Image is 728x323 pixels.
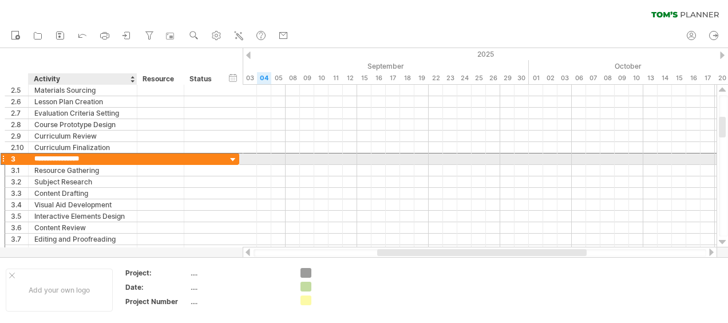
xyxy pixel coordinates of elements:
div: Monday, 29 September 2025 [500,72,515,84]
div: 2.6 [11,96,28,107]
div: 3.7 [11,234,28,245]
div: Wednesday, 3 September 2025 [243,72,257,84]
div: 3 [11,153,28,164]
div: 2.8 [11,119,28,130]
div: Thursday, 25 September 2025 [472,72,486,84]
div: Resource [143,73,177,85]
div: Friday, 17 October 2025 [701,72,715,84]
div: Thursday, 18 September 2025 [400,72,414,84]
div: Friday, 5 September 2025 [271,72,286,84]
div: Tuesday, 16 September 2025 [371,72,386,84]
div: Activity [34,73,130,85]
div: Content Review [34,222,131,233]
div: 2.9 [11,131,28,141]
div: Monday, 8 September 2025 [286,72,300,84]
div: Project: [125,268,188,278]
div: Date: [125,282,188,292]
div: .... [191,297,287,306]
div: Monday, 6 October 2025 [572,72,586,84]
div: Interactive Elements Design [34,211,131,222]
div: Thursday, 16 October 2025 [686,72,701,84]
div: 3.5 [11,211,28,222]
div: Thursday, 11 September 2025 [329,72,343,84]
div: Monday, 15 September 2025 [357,72,371,84]
div: Visual Aid Development [34,199,131,210]
div: Monday, 22 September 2025 [429,72,443,84]
div: Content Drafting [34,188,131,199]
div: Lesson Plan Creation [34,96,131,107]
div: Editing and Proofreading [34,234,131,245]
div: .... [191,282,287,292]
div: 3.1 [11,165,28,176]
div: Wednesday, 24 September 2025 [457,72,472,84]
div: Tuesday, 30 September 2025 [515,72,529,84]
div: Wednesday, 1 October 2025 [529,72,543,84]
div: Course Prototype Design [34,119,131,130]
div: Tuesday, 14 October 2025 [658,72,672,84]
div: Thursday, 9 October 2025 [615,72,629,84]
div: Curriculum Review [34,131,131,141]
div: .... [191,268,287,278]
div: 3.4 [11,199,28,210]
div: Status [189,73,215,85]
div: Tuesday, 9 September 2025 [300,72,314,84]
div: 2.5 [11,85,28,96]
div: Add your own logo [6,269,113,312]
div: Curriculum Finalization [34,142,131,153]
div: Friday, 19 September 2025 [414,72,429,84]
div: Wednesday, 17 September 2025 [386,72,400,84]
div: September 2025 [214,60,529,72]
div: Thursday, 4 September 2025 [257,72,271,84]
div: 2.7 [11,108,28,119]
div: Tuesday, 7 October 2025 [586,72,600,84]
div: Content Formatting [34,245,131,256]
div: 3.2 [11,176,28,187]
div: Materials Sourcing [34,85,131,96]
div: Resource Gathering [34,165,131,176]
div: Friday, 26 September 2025 [486,72,500,84]
div: Wednesday, 10 September 2025 [314,72,329,84]
div: Evaluation Criteria Setting [34,108,131,119]
div: Wednesday, 8 October 2025 [600,72,615,84]
div: 2.10 [11,142,28,153]
div: Friday, 12 September 2025 [343,72,357,84]
div: Friday, 3 October 2025 [557,72,572,84]
div: Tuesday, 23 September 2025 [443,72,457,84]
div: 3.8 [11,245,28,256]
div: Friday, 10 October 2025 [629,72,643,84]
div: Monday, 13 October 2025 [643,72,658,84]
div: 3.3 [11,188,28,199]
div: Thursday, 2 October 2025 [543,72,557,84]
div: 3.6 [11,222,28,233]
div: Subject Research [34,176,131,187]
div: Wednesday, 15 October 2025 [672,72,686,84]
div: Project Number [125,297,188,306]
